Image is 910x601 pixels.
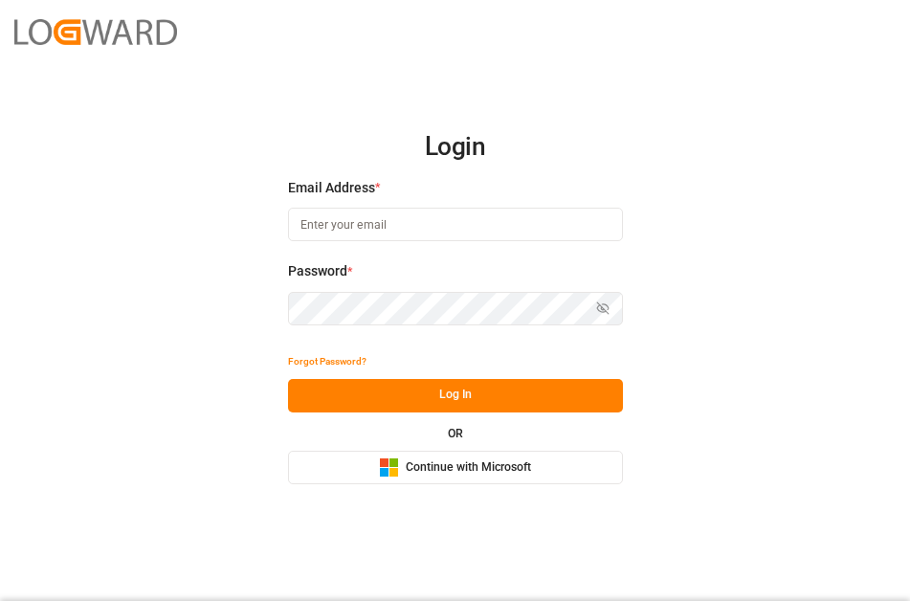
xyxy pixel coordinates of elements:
button: Forgot Password? [288,345,366,379]
span: Email Address [288,178,375,198]
input: Enter your email [288,208,623,241]
img: Logward_new_orange.png [14,19,177,45]
small: OR [448,428,463,439]
span: Continue with Microsoft [406,459,531,477]
span: Password [288,261,347,281]
button: Log In [288,379,623,412]
h2: Login [288,117,623,178]
button: Continue with Microsoft [288,451,623,484]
